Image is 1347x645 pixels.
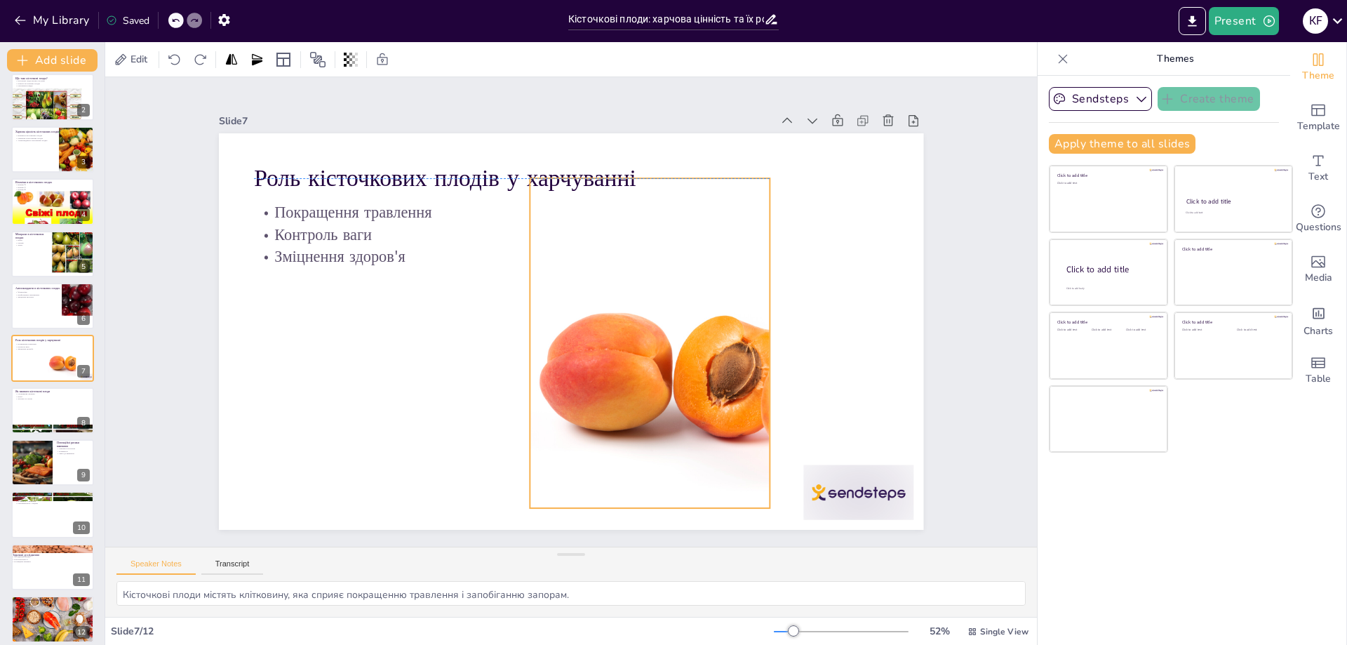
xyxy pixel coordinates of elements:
[1290,244,1346,295] div: Add images, graphics, shapes or video
[15,493,90,498] p: Висновки
[272,48,295,71] div: Layout
[11,74,94,120] div: 2
[15,291,69,293] p: Флавоноїди
[15,499,90,502] p: Помірність у вживанні
[11,439,94,486] div: 9
[1209,7,1279,35] button: Present
[15,604,90,606] p: Запитання від слухачів
[116,559,196,575] button: Speaker Notes
[11,178,94,225] div: 4
[1182,328,1226,332] div: Click to add text
[1290,295,1346,345] div: Add charts and graphs
[12,560,86,563] p: Потенційні переваги
[15,189,90,192] p: Вітамін E
[77,469,90,481] div: 9
[1182,319,1282,325] div: Click to add title
[15,296,69,299] p: Зміцнення імунітету
[111,625,774,638] div: Slide 7 / 12
[15,601,90,604] p: Обговорення теми
[106,14,149,27] div: Saved
[15,130,69,134] p: Харчова цінність кісточкових плодів
[57,450,90,453] p: Помірність
[1302,68,1334,84] span: Theme
[11,335,94,381] div: 7
[15,186,90,189] p: Вітамін C
[15,81,90,84] p: Користь кісточкових плодів
[1308,169,1328,185] span: Text
[15,241,48,244] p: Магній
[1092,328,1123,332] div: Click to add text
[1049,87,1152,111] button: Sendsteps
[923,625,956,638] div: 52 %
[1290,42,1346,93] div: Change the overall theme
[1186,197,1280,206] div: Click to add title
[15,598,90,602] p: Запитання та обговорення
[12,552,86,557] p: Подальші дослідження
[1290,93,1346,143] div: Add ready made slides
[15,395,90,398] p: Напої
[15,606,90,609] p: Думки слухачів
[77,312,90,325] div: 6
[1296,220,1341,235] span: Questions
[77,208,90,221] div: 4
[1126,328,1158,332] div: Click to add text
[12,558,86,561] p: Нові властивості
[116,581,1026,606] textarea: Кісточкові плоди містять клітковину, яка сприяє покращенню травлення і запобіганню запорам. Низьк...
[1297,119,1340,134] span: Template
[77,104,90,117] div: 2
[15,137,69,140] p: Мінерали в кісточкових плодах
[15,239,48,241] p: Калій
[1049,134,1195,154] button: Apply theme to all slides
[1057,173,1158,178] div: Click to add title
[1066,264,1156,276] div: Click to add title
[11,126,94,173] div: 3
[128,53,150,66] span: Edit
[11,544,94,590] div: 11
[11,283,94,329] div: 6
[1057,182,1158,185] div: Click to add text
[1305,270,1332,286] span: Media
[1303,7,1328,35] button: К F
[15,293,69,296] p: Профілактика захворювань
[15,232,48,240] p: Мінерали в кісточкових плодах
[1290,345,1346,396] div: Add a table
[57,447,90,450] p: Токсини в кісточках
[11,491,94,538] div: 10
[15,392,90,395] p: Споживання свіжими
[201,559,264,575] button: Transcript
[1303,8,1328,34] div: К F
[15,338,69,343] p: Роль кісточкових плодів у харчуванні
[11,596,94,642] div: 12
[15,389,90,393] p: Як вживати кісточкові плоди
[1186,211,1279,215] div: Click to add text
[73,573,90,586] div: 11
[15,134,69,137] p: Вітаміни в кісточкових плодах
[77,156,90,168] div: 3
[11,9,95,32] button: My Library
[15,397,90,400] p: Десерти та салати
[11,387,94,434] div: 8
[15,79,90,82] p: Кісточкові плоди містять кісточки
[7,49,98,72] button: Add slide
[73,521,90,534] div: 10
[1304,324,1333,339] span: Charts
[11,231,94,277] div: 5
[15,502,90,505] p: Різноманітність у раціоні
[1057,328,1089,332] div: Click to add text
[12,555,86,558] p: Дослідження впливу
[77,365,90,378] div: 7
[15,244,48,246] p: Залізо
[15,286,69,291] p: Антиоксиданти в кісточкових плодах
[57,441,90,448] p: Потенційні ризики вживання
[1074,42,1276,76] p: Themes
[1306,371,1331,387] span: Table
[1066,287,1155,291] div: Click to add body
[77,417,90,430] div: 8
[15,184,90,187] p: Вітамін A
[1057,319,1158,325] div: Click to add title
[309,51,326,68] span: Position
[77,260,90,273] div: 5
[15,76,90,80] p: Що таке кісточкові плоди?
[1158,87,1260,111] button: Create theme
[15,180,90,185] p: Вітаміни в кісточкових плодах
